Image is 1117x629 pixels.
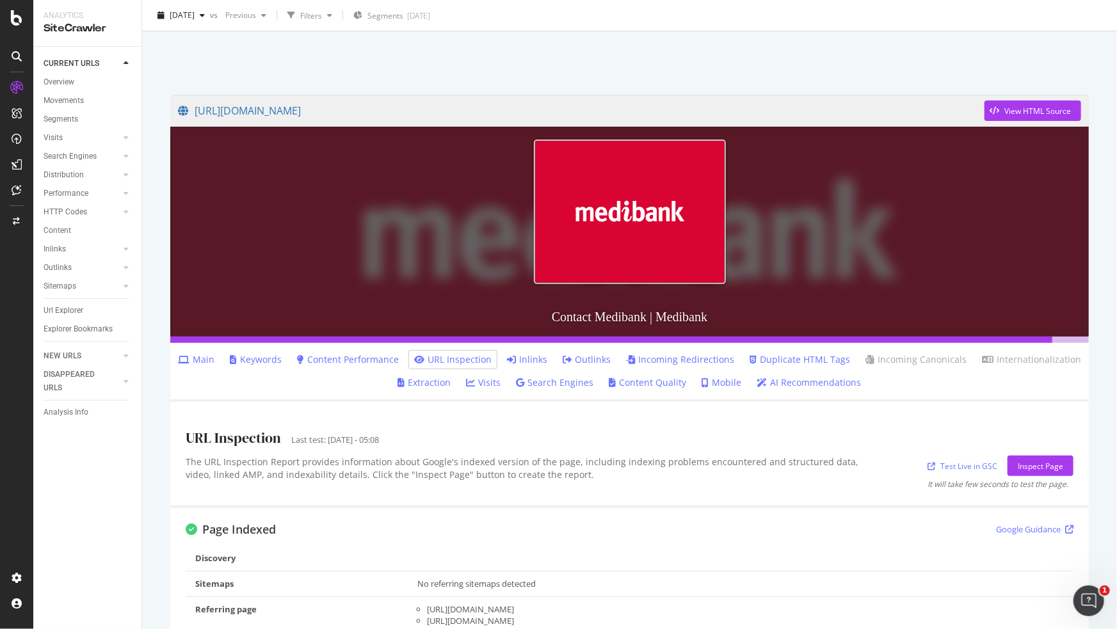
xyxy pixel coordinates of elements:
[44,205,120,219] a: HTTP Codes
[170,297,1089,337] h3: Contact Medibank | Medibank
[407,10,430,21] div: [DATE]
[44,406,88,419] div: Analysis Info
[186,430,281,445] h1: URL Inspection
[44,368,108,395] div: DISAPPEARED URLS
[44,304,83,317] div: Url Explorer
[427,603,1064,616] div: [URL][DOMAIN_NAME]
[44,322,113,336] div: Explorer Bookmarks
[1018,461,1063,472] div: Inspect Page
[297,353,399,366] a: Content Performance
[44,280,76,293] div: Sitemaps
[178,95,984,127] a: [URL][DOMAIN_NAME]
[1008,456,1073,476] button: Inspect Page
[186,456,881,490] div: The URL Inspection Report provides information about Google's indexed version of the page, includ...
[44,243,120,256] a: Inlinks
[982,353,1081,366] a: Internationalization
[186,546,408,571] td: Discovery
[44,304,133,317] a: Url Explorer
[44,406,133,419] a: Analysis Info
[44,224,71,237] div: Content
[44,10,131,21] div: Analytics
[996,523,1073,536] a: Google Guidance
[865,353,967,366] a: Incoming Canonicals
[44,187,120,200] a: Performance
[534,139,726,284] img: Contact Medibank | Medibank
[44,94,133,107] a: Movements
[220,5,271,26] button: Previous
[517,376,594,389] a: Search Engines
[44,131,120,145] a: Visits
[44,94,84,107] div: Movements
[44,76,133,89] a: Overview
[626,353,734,366] a: Incoming Redirections
[170,10,195,20] span: 2025 Sep. 7th
[44,243,66,256] div: Inlinks
[178,353,214,366] a: Main
[367,10,403,21] span: Segments
[609,376,687,389] a: Content Quality
[1004,106,1071,116] div: View HTML Source
[44,131,63,145] div: Visits
[44,261,120,275] a: Outlinks
[152,5,210,26] button: [DATE]
[44,76,74,89] div: Overview
[702,376,742,389] a: Mobile
[44,349,81,363] div: NEW URLS
[750,353,850,366] a: Duplicate HTML Tags
[44,322,133,336] a: Explorer Bookmarks
[300,10,322,20] div: Filters
[757,376,862,389] a: AI Recommendations
[195,578,234,590] div: Sitemaps
[282,5,337,26] button: Filters
[467,376,501,389] a: Visits
[44,113,78,126] div: Segments
[220,10,256,20] span: Previous
[44,150,97,163] div: Search Engines
[928,479,1068,490] div: It will take few seconds to test the page.
[44,57,120,70] a: CURRENT URLS
[414,353,492,366] a: URL Inspection
[928,459,997,473] a: Test Live in GSC
[417,578,1064,590] div: No referring sitemaps detected
[348,5,435,26] button: Segments[DATE]
[44,349,120,363] a: NEW URLS
[507,353,547,366] a: Inlinks
[984,100,1081,121] button: View HTML Source
[398,376,451,389] a: Extraction
[44,205,87,219] div: HTTP Codes
[1100,585,1110,596] span: 1
[44,368,120,395] a: DISAPPEARED URLS
[1073,585,1104,616] iframe: Intercom live chat
[44,21,131,36] div: SiteCrawler
[44,187,88,200] div: Performance
[195,603,257,616] div: Referring page
[427,615,1064,627] div: [URL][DOMAIN_NAME]
[210,10,220,20] span: vs
[44,113,133,126] a: Segments
[563,353,611,366] a: Outlinks
[44,57,99,70] div: CURRENT URLS
[44,168,120,182] a: Distribution
[44,150,120,163] a: Search Engines
[44,261,72,275] div: Outlinks
[291,434,379,446] div: Last test: [DATE] - 05:08
[44,280,120,293] a: Sitemaps
[44,168,84,182] div: Distribution
[44,224,133,237] a: Content
[230,353,282,366] a: Keywords
[186,523,276,536] h2: Page Indexed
